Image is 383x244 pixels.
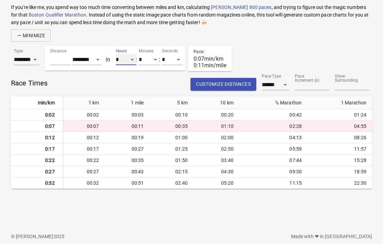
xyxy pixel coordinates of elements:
td: 01:25 [152,143,196,155]
label: Show Surrounding [335,74,361,83]
span: copyright [11,234,15,239]
span: Pace: [194,49,226,55]
td: 09:30 [242,166,310,177]
td: 18:59 [310,166,372,177]
td: 04:30 [196,166,242,177]
span: Customize Distances [196,80,251,89]
button: Customize Distances [190,78,256,91]
td: 00:35 [107,155,152,166]
td: 05:59 [242,143,310,155]
th: 0:17 [11,143,63,155]
h6: If you're like me, you spend way too much time converting between miles and km, calculating , and... [11,4,372,27]
td: 00:32 [63,177,107,189]
td: 00:27 [107,143,152,155]
td: 00:35 [152,121,196,132]
td: 11:15 [242,177,310,189]
th: 10 km [196,96,242,109]
td: 00:02 [63,109,107,121]
td: 00:42 [242,109,310,121]
td: 02:28 [242,121,310,132]
td: 00:12 [63,132,107,143]
th: 0:07 [11,121,63,132]
td: 00:20 [196,109,242,121]
div: : [159,56,165,63]
td: 00:11 [107,121,152,132]
div: 0:07 min/km [194,55,226,62]
th: 0:27 [11,166,63,177]
td: 05:20 [196,177,242,189]
td: 02:00 [196,132,242,143]
td: 04:13 [242,132,310,143]
td: 07:44 [242,155,310,166]
span: love [315,234,319,239]
td: 00:07 [63,121,107,132]
a: Boston Qualifier Marathon [29,12,86,18]
label: Type [14,49,23,53]
td: 00:43 [107,166,152,177]
span: cheers [201,20,207,25]
td: 00:22 [63,155,107,166]
th: 0:32 [11,177,63,189]
td: 04:55 [310,121,372,132]
td: 02:50 [196,143,242,155]
label: Pace Type [262,74,281,79]
td: 01:50 [152,155,196,166]
label: Hours [116,49,131,53]
td: 00:10 [152,109,196,121]
th: min/km [11,96,63,109]
td: 00:17 [63,143,107,155]
span: Minimize [17,31,45,40]
label: Pace Increment (s) [295,74,321,83]
td: 03:40 [196,155,242,166]
a: [PERSON_NAME] 800 paces [211,4,271,10]
td: 01:00 [152,132,196,143]
th: ½ Marathon [242,96,310,109]
div: 0:11 min/mile [194,62,226,69]
td: 02:15 [152,166,196,177]
th: 0:12 [11,132,63,143]
th: 0:02 [11,109,63,121]
td: 11:57 [310,143,372,155]
th: 5 km [152,96,196,109]
td: 00:19 [107,132,152,143]
td: 02:40 [152,177,196,189]
th: 1 km [63,96,107,109]
th: 1 mile [107,96,152,109]
h6: [PERSON_NAME] 2025 [11,233,191,241]
td: 01:24 [310,109,372,121]
td: 08:26 [310,132,372,143]
div: in [106,56,110,63]
td: 00:51 [107,177,152,189]
th: 1 Marathon [310,96,372,109]
th: 0:22 [11,155,63,166]
div: : [136,56,142,63]
label: Distance [50,49,66,53]
td: 22:30 [310,177,372,189]
label: Seconds [162,49,177,53]
td: 00:27 [63,166,107,177]
label: Minutes [139,49,154,53]
td: 00:03 [107,109,152,121]
button: Minimize [11,29,51,42]
h6: Made with in [GEOGRAPHIC_DATA] [191,233,372,241]
h6: Race Times [11,78,48,89]
td: 15:28 [310,155,372,166]
td: 01:10 [196,121,242,132]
